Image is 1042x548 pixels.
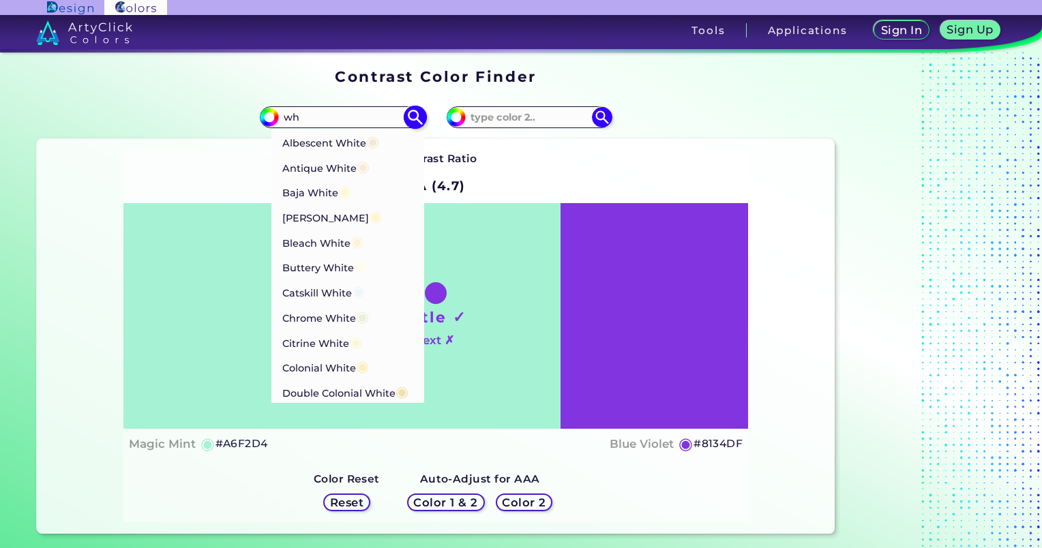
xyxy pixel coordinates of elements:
span: ◉ [351,232,363,250]
span: ◉ [357,157,370,175]
strong: Color Reset [314,472,380,485]
input: type color 1.. [279,108,406,126]
img: icon search [403,105,427,129]
a: Sign In [876,22,927,39]
h4: Text ✗ [417,331,454,350]
h5: Color 2 [504,498,544,508]
strong: Contrast Ratio [395,152,477,165]
span: ◉ [366,132,379,150]
h5: #A6F2D4 [215,435,268,453]
h5: Sign In [883,25,921,35]
p: Baja White [282,179,351,204]
h3: Applications [768,25,848,35]
h5: ◉ [679,436,694,452]
img: ArtyClick Design logo [47,1,93,14]
h1: Contrast Color Finder [335,66,536,87]
p: Colonial White [282,354,369,379]
strong: Auto-Adjust for AAA [420,472,540,485]
h5: Sign Up [949,25,992,35]
span: ◉ [352,282,365,300]
span: ◉ [356,307,369,325]
img: logo_artyclick_colors_white.svg [36,20,132,45]
span: ◉ [396,382,408,400]
a: Sign Up [943,22,998,39]
p: Bleach White [282,229,363,254]
p: Antique White [282,154,370,179]
span: ◉ [356,357,369,375]
h5: ◉ [200,436,215,452]
p: Chrome White [282,304,369,329]
span: ◉ [338,182,351,200]
img: icon search [592,107,612,127]
h4: Blue Violet [610,434,674,454]
h5: Reset [331,498,362,508]
span: ◉ [354,257,367,275]
p: Buttery White [282,254,367,279]
p: Albescent White [282,129,379,154]
h2: AA (4.7) [400,170,472,200]
h3: Tools [691,25,725,35]
p: Double Colonial White [282,379,408,404]
p: [PERSON_NAME] [282,204,382,229]
h5: #8134DF [694,435,743,453]
p: Catskill White [282,279,365,304]
span: ◉ [349,333,362,350]
p: Citrine White [282,329,362,354]
h4: Magic Mint [129,434,196,454]
h1: Title ✓ [404,307,467,327]
h5: Color 1 & 2 [417,498,475,508]
input: type color 2.. [466,108,593,126]
span: ◉ [369,207,382,225]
